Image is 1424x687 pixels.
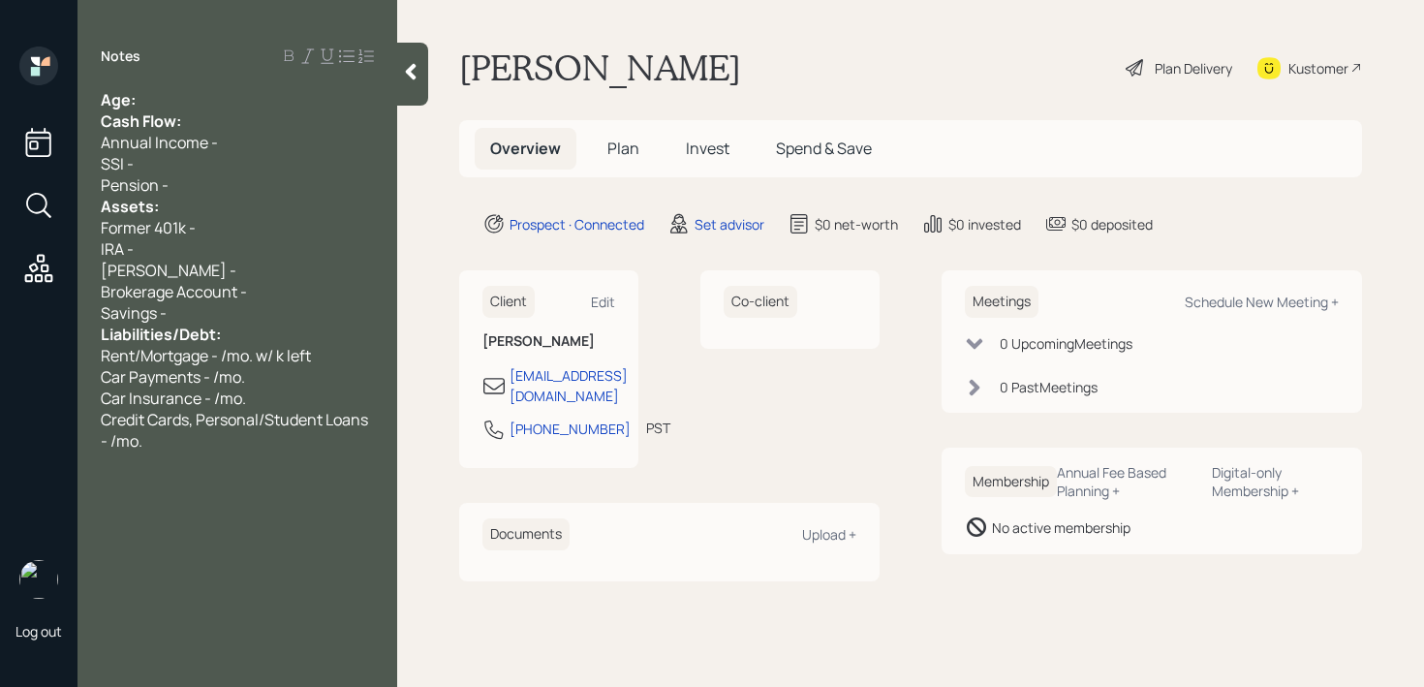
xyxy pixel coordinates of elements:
[1155,58,1232,78] div: Plan Delivery
[607,138,639,159] span: Plan
[101,47,140,66] label: Notes
[101,174,169,196] span: Pension -
[101,260,236,281] span: [PERSON_NAME] -
[490,138,561,159] span: Overview
[646,418,670,438] div: PST
[686,138,729,159] span: Invest
[101,302,167,324] span: Savings -
[101,153,134,174] span: SSI -
[510,365,628,406] div: [EMAIL_ADDRESS][DOMAIN_NAME]
[482,286,535,318] h6: Client
[101,238,134,260] span: IRA -
[965,286,1038,318] h6: Meetings
[101,324,221,345] span: Liabilities/Debt:
[1212,463,1339,500] div: Digital-only Membership +
[815,214,898,234] div: $0 net-worth
[1057,463,1196,500] div: Annual Fee Based Planning +
[510,214,644,234] div: Prospect · Connected
[1288,58,1348,78] div: Kustomer
[948,214,1021,234] div: $0 invested
[1185,293,1339,311] div: Schedule New Meeting +
[965,466,1057,498] h6: Membership
[724,286,797,318] h6: Co-client
[1000,377,1098,397] div: 0 Past Meeting s
[101,196,159,217] span: Assets:
[101,345,311,366] span: Rent/Mortgage - /mo. w/ k left
[776,138,872,159] span: Spend & Save
[101,89,136,110] span: Age:
[101,409,371,452] span: Credit Cards, Personal/Student Loans - /mo.
[992,517,1130,538] div: No active membership
[802,525,856,544] div: Upload +
[101,388,246,409] span: Car Insurance - /mo.
[101,110,181,132] span: Cash Flow:
[101,366,245,388] span: Car Payments - /mo.
[101,281,247,302] span: Brokerage Account -
[1000,333,1132,354] div: 0 Upcoming Meeting s
[15,622,62,640] div: Log out
[459,47,741,89] h1: [PERSON_NAME]
[591,293,615,311] div: Edit
[101,217,196,238] span: Former 401k -
[510,419,631,439] div: [PHONE_NUMBER]
[101,132,218,153] span: Annual Income -
[695,214,764,234] div: Set advisor
[482,333,615,350] h6: [PERSON_NAME]
[1071,214,1153,234] div: $0 deposited
[19,560,58,599] img: retirable_logo.png
[482,518,570,550] h6: Documents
